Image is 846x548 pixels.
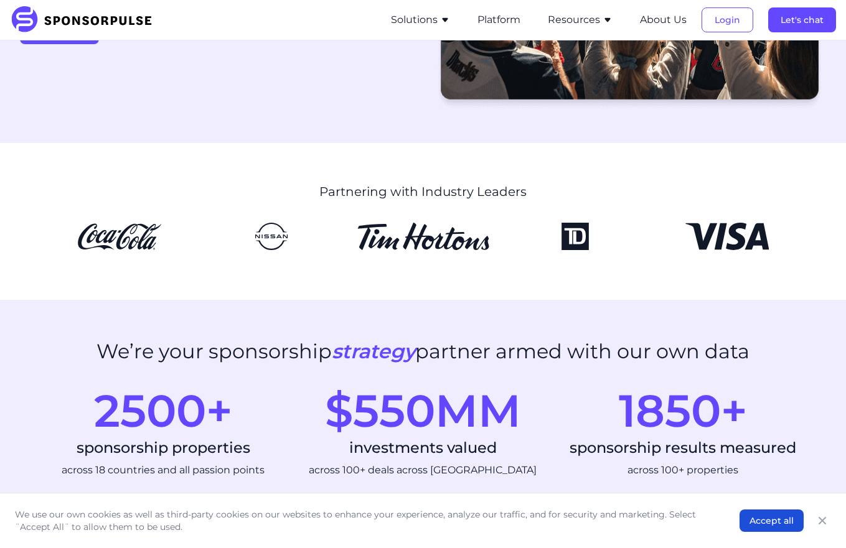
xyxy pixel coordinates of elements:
i: strategy [332,339,415,363]
button: Resources [548,12,613,27]
div: sponsorship properties [44,438,283,458]
button: Solutions [391,12,450,27]
button: Accept all [740,509,804,532]
img: TD [509,223,641,250]
h2: We’re your sponsorship partner armed with our own data [96,340,750,363]
p: We use our own cookies as well as third-party cookies on our websites to enhance your experience,... [15,508,715,533]
iframe: Chat Widget [784,488,846,548]
div: across 18 countries and all passion points [44,463,283,478]
img: Nissan [205,223,337,250]
button: Let's chat [768,7,836,32]
a: Platform [477,14,520,26]
div: 2500+ [44,388,283,433]
button: About Us [640,12,687,27]
div: across 100+ deals across [GEOGRAPHIC_DATA] [303,463,543,478]
img: SponsorPulse [10,6,161,34]
a: Login [702,14,753,26]
p: Partnering with Industry Leaders [138,183,708,200]
button: Platform [477,12,520,27]
div: sponsorship results measured [563,438,802,458]
img: Tim Hortons [357,223,489,250]
div: across 100+ properties [563,463,802,478]
img: CocaCola [54,223,186,250]
a: About Us [640,14,687,26]
a: Let's chat [768,14,836,26]
img: Visa [661,223,793,250]
button: Login [702,7,753,32]
div: $550MM [303,388,543,433]
div: 1850+ [563,388,802,433]
div: investments valued [303,438,543,458]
